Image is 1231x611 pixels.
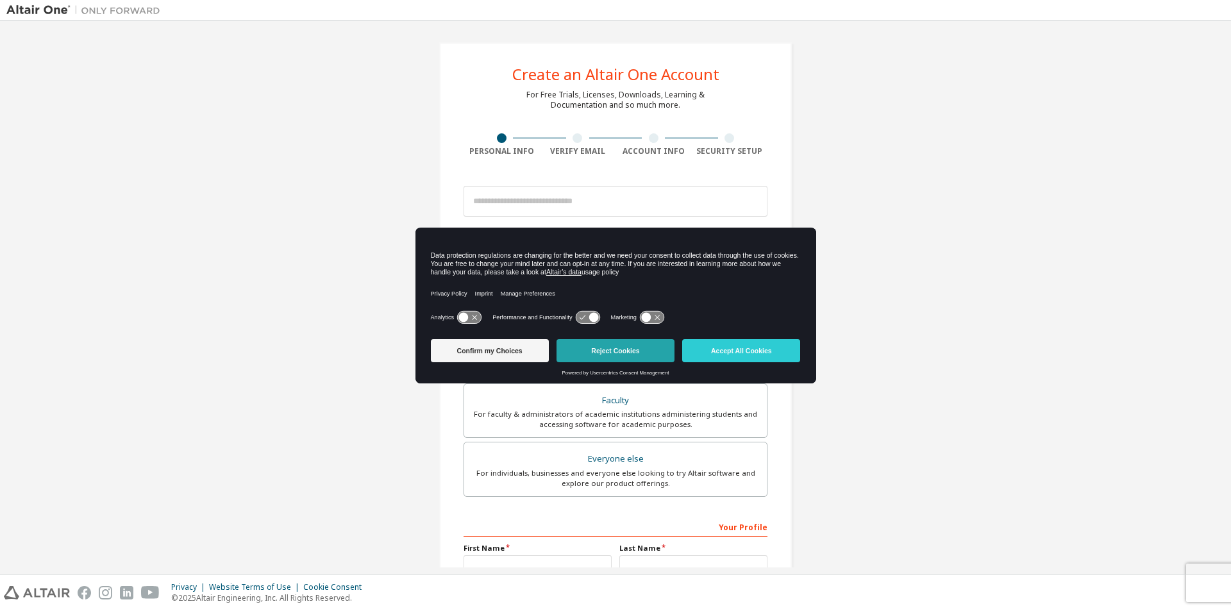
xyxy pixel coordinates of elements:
label: Last Name [619,543,767,553]
div: Your Profile [464,516,767,537]
label: First Name [464,543,612,553]
div: Security Setup [692,146,768,156]
div: For Free Trials, Licenses, Downloads, Learning & Documentation and so much more. [526,90,705,110]
div: Everyone else [472,450,759,468]
img: Altair One [6,4,167,17]
div: Create an Altair One Account [512,67,719,82]
img: linkedin.svg [120,586,133,599]
img: altair_logo.svg [4,586,70,599]
div: Website Terms of Use [209,582,303,592]
div: Faculty [472,392,759,410]
div: Privacy [171,582,209,592]
div: Cookie Consent [303,582,369,592]
div: Account Info [615,146,692,156]
img: youtube.svg [141,586,160,599]
div: For faculty & administrators of academic institutions administering students and accessing softwa... [472,409,759,430]
div: Personal Info [464,146,540,156]
p: © 2025 Altair Engineering, Inc. All Rights Reserved. [171,592,369,603]
div: For individuals, businesses and everyone else looking to try Altair software and explore our prod... [472,468,759,489]
img: instagram.svg [99,586,112,599]
div: Verify Email [540,146,616,156]
img: facebook.svg [78,586,91,599]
